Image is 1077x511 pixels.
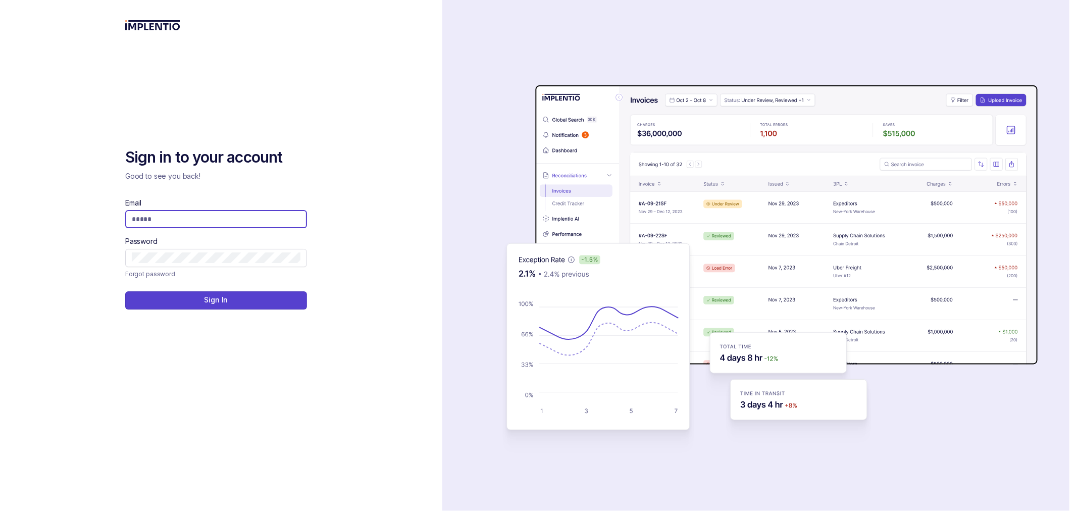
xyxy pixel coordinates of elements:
[125,291,307,310] button: Sign In
[125,236,158,246] label: Password
[125,20,180,30] img: logo
[471,54,1041,457] img: signin-background.svg
[125,269,175,279] a: Link Forgot password
[125,269,175,279] p: Forgot password
[204,295,228,305] p: Sign In
[125,147,307,168] h2: Sign in to your account
[125,198,141,208] label: Email
[125,171,307,181] p: Good to see you back!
